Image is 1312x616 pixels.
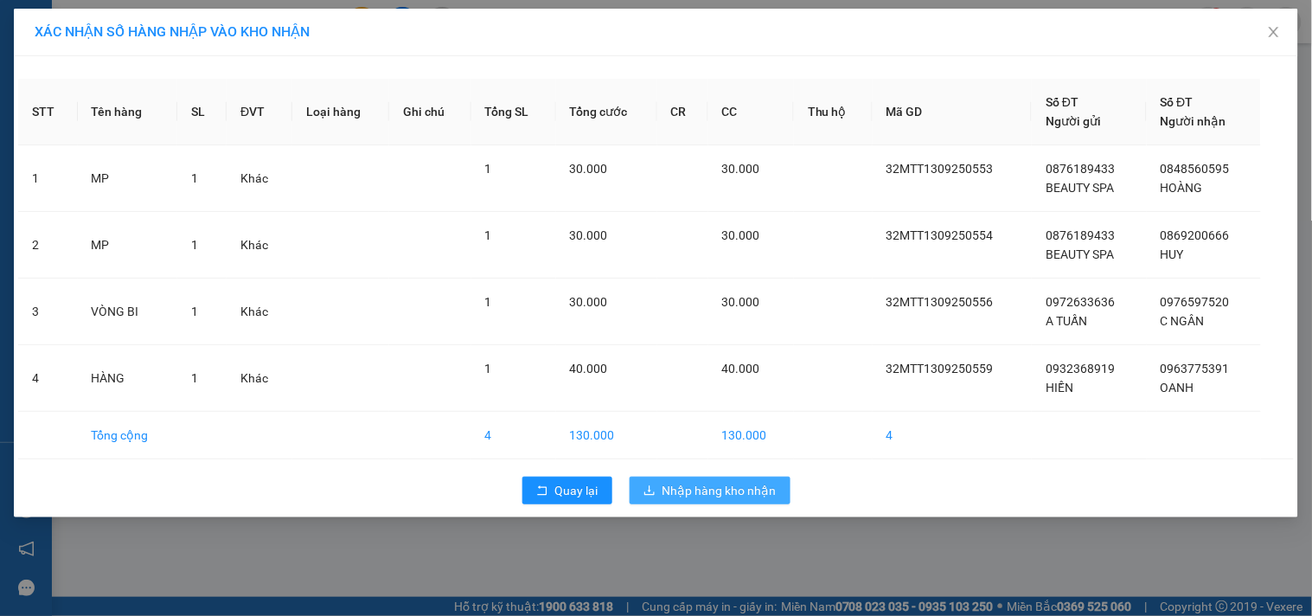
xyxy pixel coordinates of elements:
[78,279,178,345] td: VÒNG BI
[227,345,292,412] td: Khác
[722,228,760,242] span: 30.000
[191,171,198,185] span: 1
[18,345,78,412] td: 4
[886,362,994,375] span: 32MTT1309250559
[1161,295,1230,309] span: 0976597520
[389,79,471,145] th: Ghi chú
[794,79,873,145] th: Thu hộ
[722,362,760,375] span: 40.000
[1046,381,1073,395] span: HIỀN
[35,23,310,40] span: XÁC NHẬN SỐ HÀNG NHẬP VÀO KHO NHẬN
[708,79,794,145] th: CC
[18,212,78,279] td: 2
[1046,114,1101,128] span: Người gửi
[570,228,608,242] span: 30.000
[536,484,548,498] span: rollback
[18,279,78,345] td: 3
[570,295,608,309] span: 30.000
[227,212,292,279] td: Khác
[643,484,656,498] span: download
[1046,362,1115,375] span: 0932368919
[227,279,292,345] td: Khác
[191,238,198,252] span: 1
[556,412,657,459] td: 130.000
[522,477,612,504] button: rollbackQuay lại
[1161,247,1184,261] span: HUY
[722,162,760,176] span: 30.000
[1046,247,1114,261] span: BEAUTY SPA
[78,345,178,412] td: HÀNG
[1161,162,1230,176] span: 0848560595
[873,79,1032,145] th: Mã GD
[570,162,608,176] span: 30.000
[1161,228,1230,242] span: 0869200666
[191,371,198,385] span: 1
[1267,25,1281,39] span: close
[18,79,78,145] th: STT
[1161,381,1194,395] span: OANH
[662,481,777,500] span: Nhập hàng kho nhận
[78,412,178,459] td: Tổng cộng
[708,412,794,459] td: 130.000
[1046,295,1115,309] span: 0972633636
[555,481,598,500] span: Quay lại
[1161,314,1205,328] span: C NGÂN
[485,162,492,176] span: 1
[78,212,178,279] td: MP
[630,477,790,504] button: downloadNhập hàng kho nhận
[722,295,760,309] span: 30.000
[1046,228,1115,242] span: 0876189433
[485,362,492,375] span: 1
[1046,181,1114,195] span: BEAUTY SPA
[1161,362,1230,375] span: 0963775391
[657,79,708,145] th: CR
[886,295,994,309] span: 32MTT1309250556
[227,79,292,145] th: ĐVT
[1250,9,1298,57] button: Close
[556,79,657,145] th: Tổng cước
[1046,162,1115,176] span: 0876189433
[1046,314,1087,328] span: A TUẤN
[1161,95,1194,109] span: Số ĐT
[292,79,389,145] th: Loại hàng
[1161,114,1226,128] span: Người nhận
[485,228,492,242] span: 1
[886,162,994,176] span: 32MTT1309250553
[485,295,492,309] span: 1
[873,412,1032,459] td: 4
[886,228,994,242] span: 32MTT1309250554
[1046,95,1078,109] span: Số ĐT
[78,145,178,212] td: MP
[191,305,198,318] span: 1
[471,412,556,459] td: 4
[570,362,608,375] span: 40.000
[177,79,227,145] th: SL
[227,145,292,212] td: Khác
[1161,181,1203,195] span: HOÀNG
[78,79,178,145] th: Tên hàng
[18,145,78,212] td: 1
[471,79,556,145] th: Tổng SL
